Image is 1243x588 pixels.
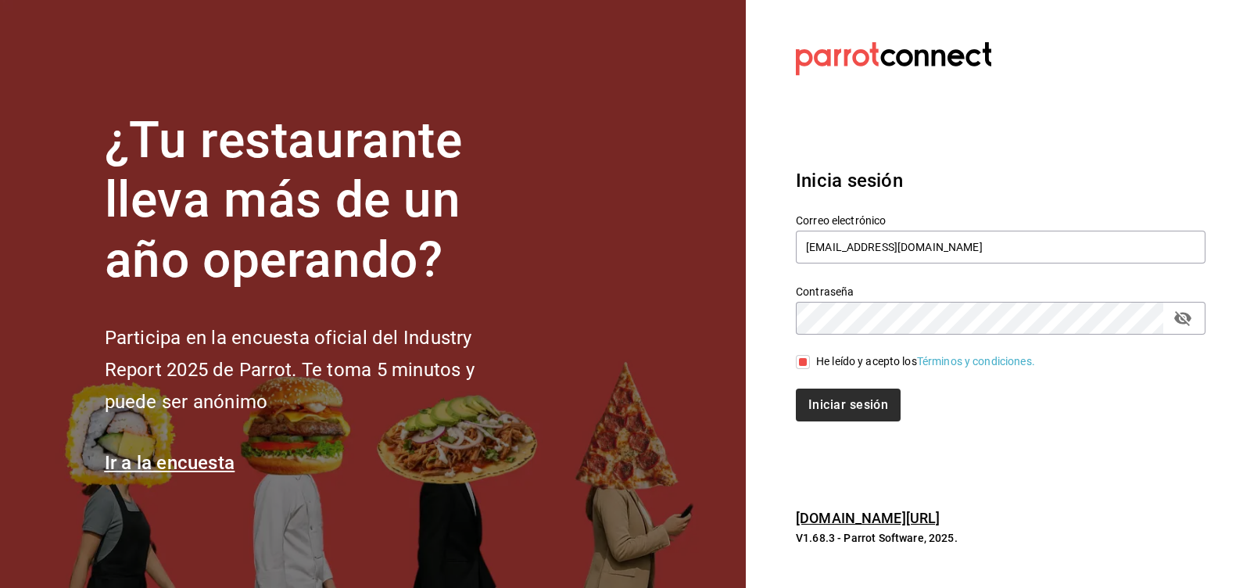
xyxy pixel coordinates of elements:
h1: ¿Tu restaurante lleva más de un año operando? [105,111,527,291]
label: Contraseña [796,285,1205,296]
label: Correo electrónico [796,214,1205,225]
button: Iniciar sesión [796,389,901,421]
p: V1.68.3 - Parrot Software, 2025. [796,530,1205,546]
h2: Participa en la encuesta oficial del Industry Report 2025 de Parrot. Te toma 5 minutos y puede se... [105,322,527,418]
div: He leído y acepto los [816,353,1035,370]
h3: Inicia sesión [796,167,1205,195]
a: Términos y condiciones. [917,355,1035,367]
input: Ingresa tu correo electrónico [796,231,1205,264]
a: Ir a la encuesta [105,452,235,474]
button: passwordField [1170,305,1196,332]
a: [DOMAIN_NAME][URL] [796,510,940,526]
